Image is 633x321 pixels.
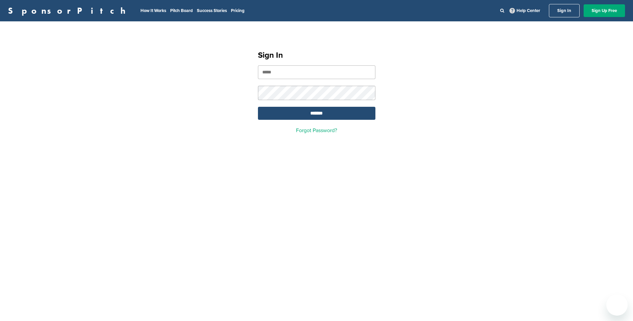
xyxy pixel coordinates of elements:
a: Help Center [508,7,542,15]
a: SponsorPitch [8,6,130,15]
a: Forgot Password? [296,127,337,134]
a: Sign Up Free [584,4,625,17]
a: Success Stories [197,8,227,13]
a: How It Works [140,8,166,13]
iframe: Button to launch messaging window [606,294,628,316]
a: Pricing [231,8,245,13]
a: Sign In [549,4,580,17]
a: Pitch Board [170,8,193,13]
h1: Sign In [258,49,375,61]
